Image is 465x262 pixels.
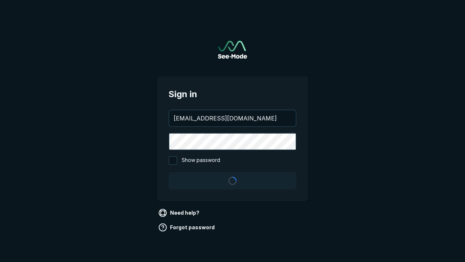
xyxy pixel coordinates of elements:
input: your@email.com [169,110,296,126]
a: Forgot password [157,222,218,233]
a: Need help? [157,207,202,219]
span: Sign in [169,88,296,101]
a: Go to sign in [218,41,247,59]
img: See-Mode Logo [218,41,247,59]
span: Show password [182,156,220,165]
